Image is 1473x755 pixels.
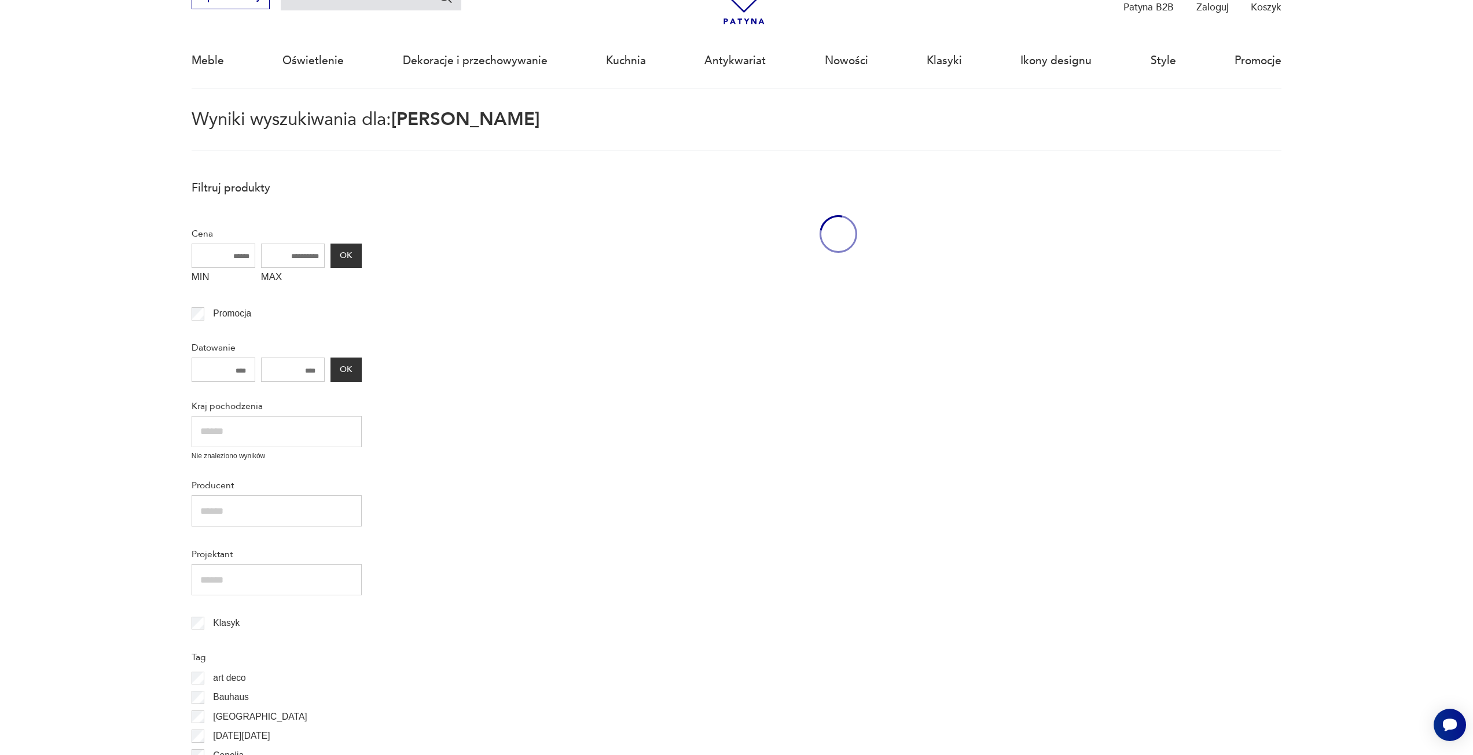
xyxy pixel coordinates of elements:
a: Nowości [825,34,868,87]
iframe: Smartsupp widget button [1434,709,1466,741]
p: [GEOGRAPHIC_DATA] [213,709,307,724]
p: Koszyk [1251,1,1281,14]
p: Klasyk [213,616,240,631]
p: Wyniki wyszukiwania dla: [192,111,1281,151]
p: Projektant [192,547,362,562]
a: Oświetlenie [282,34,344,87]
p: Bauhaus [213,690,249,705]
p: Patyna B2B [1123,1,1174,14]
a: Dekoracje i przechowywanie [403,34,548,87]
label: MIN [192,268,255,290]
p: Producent [192,478,362,493]
label: MAX [261,268,325,290]
p: Filtruj produkty [192,181,362,196]
span: [PERSON_NAME] [391,107,540,131]
button: OK [330,358,362,382]
a: Promocje [1235,34,1281,87]
a: Meble [192,34,224,87]
p: Promocja [213,306,251,321]
p: Nie znaleziono wyników [192,451,362,462]
p: Cena [192,226,362,241]
p: Zaloguj [1196,1,1229,14]
p: art deco [213,671,245,686]
p: Tag [192,650,362,665]
p: Datowanie [192,340,362,355]
a: Ikony designu [1020,34,1092,87]
p: [DATE][DATE] [213,728,270,743]
a: Antykwariat [704,34,766,87]
div: oval-loading [820,174,857,294]
a: Klasyki [927,34,962,87]
a: Style [1151,34,1176,87]
button: OK [330,244,362,268]
a: Kuchnia [606,34,646,87]
p: Kraj pochodzenia [192,399,362,414]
